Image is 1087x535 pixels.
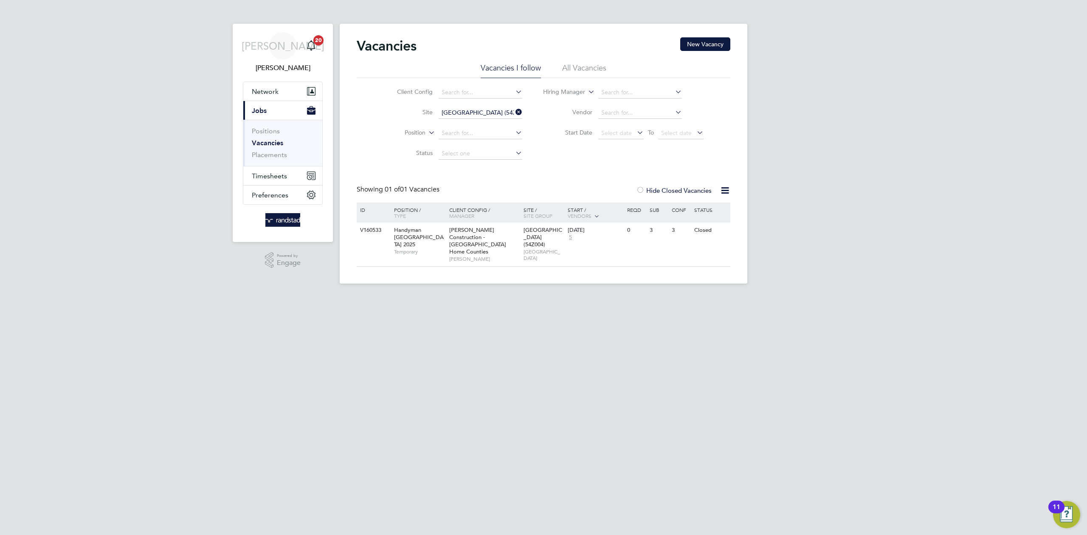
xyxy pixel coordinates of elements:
label: Start Date [543,129,592,136]
label: Hiring Manager [536,88,585,96]
div: Client Config / [447,203,521,223]
span: 01 of [385,185,400,194]
img: randstad-logo-retina.png [265,213,301,227]
span: [PERSON_NAME] [242,40,324,51]
a: Placements [252,151,287,159]
input: Search for... [439,87,522,99]
div: Start / [566,203,625,224]
div: Jobs [243,120,322,166]
div: Showing [357,185,441,194]
span: Select date [601,129,632,137]
span: 01 Vacancies [385,185,439,194]
span: Vendors [568,212,591,219]
nav: Main navigation [233,24,333,242]
span: Jak Ahmed [243,63,323,73]
div: Site / [521,203,566,223]
a: Positions [252,127,280,135]
button: New Vacancy [680,37,730,51]
div: V160533 [358,222,388,238]
span: Type [394,212,406,219]
a: Powered byEngage [265,252,301,268]
a: Go to home page [243,213,323,227]
label: Status [384,149,433,157]
input: Search for... [598,87,682,99]
span: Timesheets [252,172,287,180]
label: Site [384,108,433,116]
div: 0 [625,222,647,238]
span: Preferences [252,191,288,199]
span: [GEOGRAPHIC_DATA] (54Z004) [524,226,562,248]
input: Search for... [439,107,522,119]
span: Select date [661,129,692,137]
a: [PERSON_NAME][PERSON_NAME] [243,32,323,73]
button: Open Resource Center, 11 new notifications [1053,501,1080,528]
span: [GEOGRAPHIC_DATA] [524,248,564,262]
span: Network [252,87,279,96]
div: ID [358,203,388,217]
label: Vendor [543,108,592,116]
div: Position / [388,203,447,223]
a: Vacancies [252,139,283,147]
h2: Vacancies [357,37,417,54]
div: Closed [692,222,729,238]
li: Vacancies I follow [481,63,541,78]
label: Client Config [384,88,433,96]
label: Position [377,129,425,137]
span: Jobs [252,107,267,115]
button: Jobs [243,101,322,120]
span: To [645,127,656,138]
span: Temporary [394,248,445,255]
div: Reqd [625,203,647,217]
div: 3 [648,222,670,238]
span: Handyman [GEOGRAPHIC_DATA] 2025 [394,226,444,248]
span: [PERSON_NAME] Construction - [GEOGRAPHIC_DATA] Home Counties [449,226,506,255]
span: Manager [449,212,474,219]
div: Status [692,203,729,217]
div: Conf [670,203,692,217]
button: Timesheets [243,166,322,185]
span: Engage [277,259,301,267]
button: Network [243,82,322,101]
span: Powered by [277,252,301,259]
span: 20 [313,35,324,45]
div: [DATE] [568,227,623,234]
div: Sub [648,203,670,217]
a: 20 [303,32,320,59]
span: [PERSON_NAME] [449,256,519,262]
button: Preferences [243,186,322,204]
span: Site Group [524,212,552,219]
li: All Vacancies [562,63,606,78]
input: Select one [439,148,522,160]
input: Search for... [439,127,522,139]
div: 11 [1053,507,1060,518]
label: Hide Closed Vacancies [636,186,712,194]
span: 5 [568,234,573,241]
input: Search for... [598,107,682,119]
div: 3 [670,222,692,238]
